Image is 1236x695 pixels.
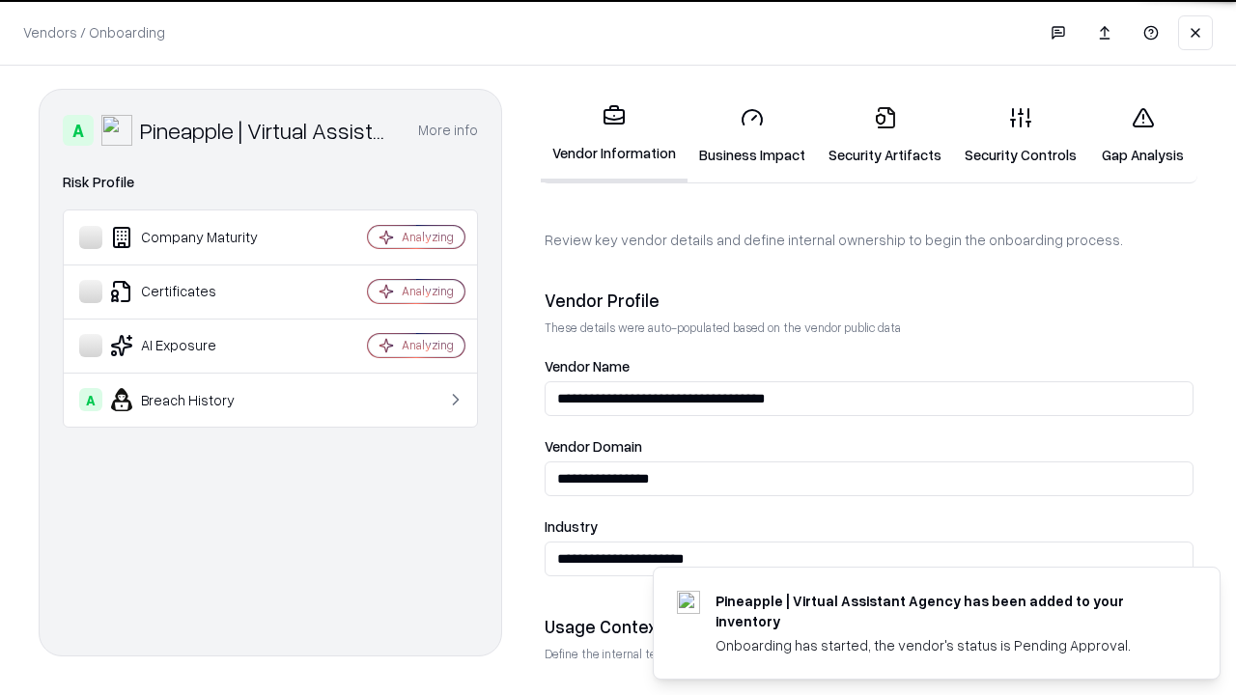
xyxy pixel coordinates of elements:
[817,91,953,181] a: Security Artifacts
[79,226,310,249] div: Company Maturity
[63,115,94,146] div: A
[545,646,1194,662] p: Define the internal team and reason for using this vendor. This helps assess business relevance a...
[402,229,454,245] div: Analyzing
[63,171,478,194] div: Risk Profile
[79,388,310,411] div: Breach History
[545,359,1194,374] label: Vendor Name
[677,591,700,614] img: trypineapple.com
[79,280,310,303] div: Certificates
[545,615,1194,638] div: Usage Context
[101,115,132,146] img: Pineapple | Virtual Assistant Agency
[541,89,688,182] a: Vendor Information
[545,439,1194,454] label: Vendor Domain
[545,519,1194,534] label: Industry
[716,635,1173,655] div: Onboarding has started, the vendor's status is Pending Approval.
[545,230,1194,250] p: Review key vendor details and define internal ownership to begin the onboarding process.
[953,91,1088,181] a: Security Controls
[79,334,310,357] div: AI Exposure
[402,283,454,299] div: Analyzing
[79,388,102,411] div: A
[402,337,454,353] div: Analyzing
[23,22,165,42] p: Vendors / Onboarding
[716,591,1173,631] div: Pineapple | Virtual Assistant Agency has been added to your inventory
[1088,91,1197,181] a: Gap Analysis
[688,91,817,181] a: Business Impact
[545,289,1194,312] div: Vendor Profile
[140,115,395,146] div: Pineapple | Virtual Assistant Agency
[418,113,478,148] button: More info
[545,320,1194,336] p: These details were auto-populated based on the vendor public data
